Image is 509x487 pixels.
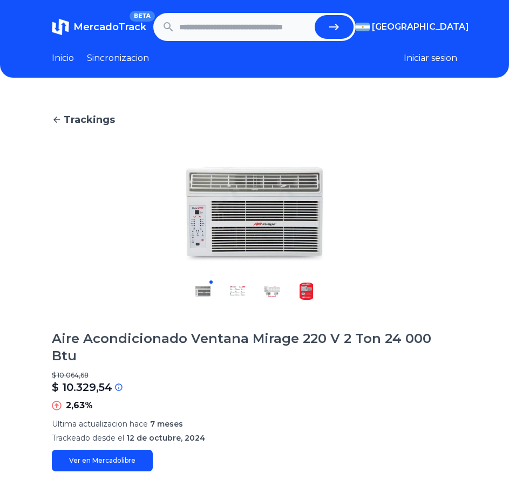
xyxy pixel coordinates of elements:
p: $ 10.329,54 [52,380,112,395]
span: 7 meses [150,419,183,429]
a: MercadoTrackBETA [52,18,146,36]
span: Ultima actualizacion hace [52,419,148,429]
a: Inicio [52,52,74,65]
span: 12 de octubre, 2024 [126,433,205,443]
span: Trackeado desde el [52,433,124,443]
p: 2,63% [66,399,93,412]
img: Aire Acondicionado Ventana Mirage 220 V 2 Ton 24 000 Btu [194,283,212,300]
img: MercadoTrack [52,18,69,36]
a: Ver en Mercadolibre [52,450,153,471]
button: [GEOGRAPHIC_DATA] [356,20,457,33]
p: $ 10.064,68 [52,371,457,380]
img: Argentina [356,23,370,31]
img: Aire Acondicionado Ventana Mirage 220 V 2 Ton 24 000 Btu [263,283,281,300]
a: Trackings [52,112,457,127]
span: BETA [130,11,155,22]
span: Trackings [64,112,115,127]
span: MercadoTrack [73,21,146,33]
img: Aire Acondicionado Ventana Mirage 220 V 2 Ton 24 000 Btu [298,283,315,300]
button: Iniciar sesion [404,52,457,65]
img: Aire Acondicionado Ventana Mirage 220 V 2 Ton 24 000 Btu [151,162,358,265]
span: [GEOGRAPHIC_DATA] [372,20,469,33]
a: Sincronizacion [87,52,149,65]
h1: Aire Acondicionado Ventana Mirage 220 V 2 Ton 24 000 Btu [52,330,457,365]
img: Aire Acondicionado Ventana Mirage 220 V 2 Ton 24 000 Btu [229,283,246,300]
